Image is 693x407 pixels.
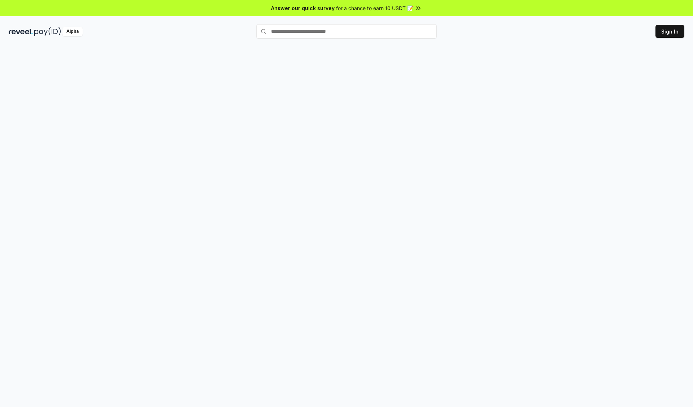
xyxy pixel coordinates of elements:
button: Sign In [655,25,684,38]
span: for a chance to earn 10 USDT 📝 [336,4,413,12]
img: reveel_dark [9,27,33,36]
img: pay_id [34,27,61,36]
div: Alpha [62,27,83,36]
span: Answer our quick survey [271,4,335,12]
